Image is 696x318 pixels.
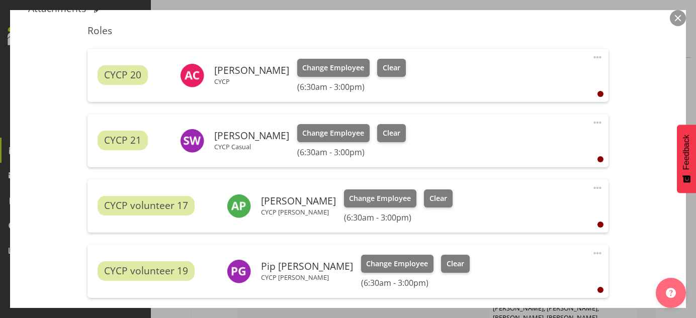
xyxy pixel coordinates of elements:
img: abigail-chessum9864.jpg [180,63,204,87]
img: sophie-walton8494.jpg [180,129,204,153]
span: Change Employee [302,62,364,73]
button: Change Employee [297,59,370,77]
button: Clear [441,255,470,273]
span: Feedback [682,135,691,170]
p: CYCP [214,77,289,85]
button: Change Employee [361,255,434,273]
button: Clear [424,189,453,207]
span: Clear [383,62,400,73]
p: CYCP Casual [214,143,289,151]
div: User is clocked out [597,287,603,293]
h6: [PERSON_NAME] [214,130,289,141]
h5: Attachments [28,3,86,15]
h6: Pip [PERSON_NAME] [261,261,353,272]
h6: (6:30am - 3:00pm) [297,82,406,92]
h6: (6:30am - 3:00pm) [297,147,406,157]
button: Change Employee [344,189,417,207]
p: CYCP [PERSON_NAME] [261,208,336,216]
div: User is clocked out [597,222,603,228]
span: Clear [447,258,464,269]
img: amelie-paroll11627.jpg [227,194,251,218]
h6: [PERSON_NAME] [261,195,336,206]
img: help-xxl-2.png [666,288,676,298]
h6: (6:30am - 3:00pm) [361,278,470,288]
div: User is clocked out [597,91,603,97]
div: User is clocked out [597,156,603,162]
span: CYCP volunteer 17 [104,198,188,213]
span: Clear [383,128,400,139]
button: Clear [377,124,406,142]
img: philippa-grace11628.jpg [227,259,251,283]
span: Change Employee [349,193,411,204]
span: CYCP 20 [104,68,141,82]
span: Change Employee [302,128,364,139]
h6: (6:30am - 3:00pm) [344,213,453,223]
h6: [PERSON_NAME] [214,65,289,76]
button: Feedback - Show survey [677,125,696,193]
button: Change Employee [297,124,370,142]
p: CYCP [PERSON_NAME] [261,273,353,281]
span: CYCP 21 [104,133,141,148]
span: CYCP volunteer 19 [104,264,188,278]
span: Clear [429,193,447,204]
span: Change Employee [366,258,428,269]
h5: Roles [88,25,608,37]
button: Clear [377,59,406,77]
